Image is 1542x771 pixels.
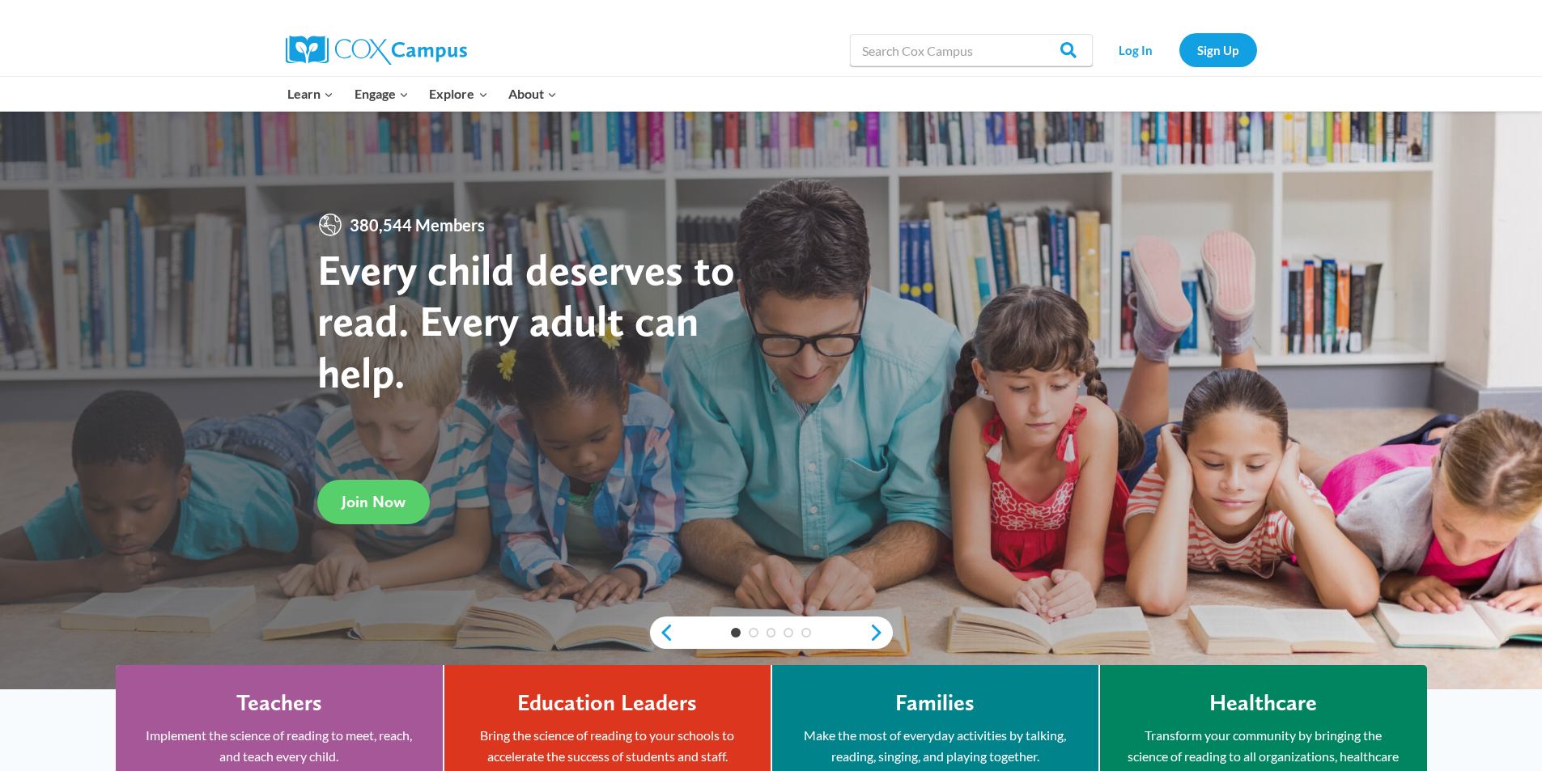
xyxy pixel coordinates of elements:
[1101,33,1257,66] nav: Secondary Navigation
[429,83,487,104] span: Explore
[355,83,409,104] span: Engage
[767,628,776,638] a: 3
[517,689,697,717] h4: Education Leaders
[1101,33,1171,66] a: Log In
[342,492,406,511] span: Join Now
[287,83,333,104] span: Learn
[650,616,893,649] div: content slider buttons
[469,725,746,766] p: Bring the science of reading to your schools to accelerate the success of students and staff.
[895,689,975,717] h4: Families
[286,36,467,65] img: Cox Campus
[317,244,735,398] strong: Every child deserves to read. Every adult can help.
[1179,33,1257,66] a: Sign Up
[236,689,322,717] h4: Teachers
[850,34,1093,66] input: Search Cox Campus
[784,628,793,638] a: 4
[749,628,758,638] a: 2
[140,725,418,766] p: Implement the science of reading to meet, reach, and teach every child.
[650,623,674,642] a: previous
[508,83,557,104] span: About
[1209,689,1317,717] h4: Healthcare
[278,77,567,111] nav: Primary Navigation
[317,480,430,524] a: Join Now
[801,628,811,638] a: 5
[869,623,893,642] a: next
[343,212,491,238] span: 380,544 Members
[796,725,1074,766] p: Make the most of everyday activities by talking, reading, singing, and playing together.
[731,628,741,638] a: 1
